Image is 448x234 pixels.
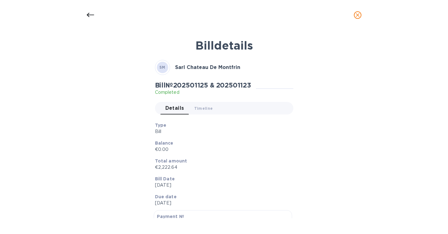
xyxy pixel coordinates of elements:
[157,214,184,219] b: Payment №
[194,105,213,112] span: Timeline
[195,39,253,52] b: Bill details
[155,123,167,128] b: Type
[350,8,365,23] button: close
[155,176,175,181] b: Bill Date
[155,89,251,96] p: Completed
[155,194,177,199] b: Due date
[155,81,251,89] h2: Bill № 202501125 & 202501123
[155,182,288,189] p: [DATE]
[155,158,187,163] b: Total amount
[165,104,184,113] span: Details
[155,200,288,206] p: [DATE]
[159,65,165,70] b: SM
[155,141,173,146] b: Balance
[155,146,288,153] p: €0.00
[155,128,288,135] p: Bill
[155,164,288,171] p: €2,222.64
[175,64,240,70] b: Sarl Chateau De Montfrin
